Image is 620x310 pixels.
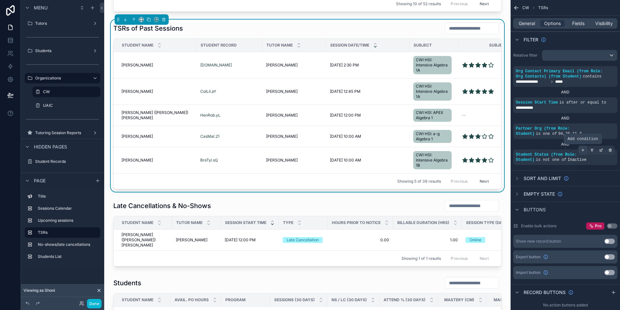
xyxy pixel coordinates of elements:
a: Students [25,46,100,56]
label: Title [38,194,98,199]
a: [PERSON_NAME] ([PERSON_NAME]) [PERSON_NAME] [121,110,192,120]
span: Subject [414,43,432,48]
span: [PERSON_NAME] [266,134,298,139]
span: Empty state [524,191,555,197]
span: Partner Org (from Role: Student) [516,126,570,136]
span: CWI HSI: APEX Algebra 1 [416,110,449,120]
label: TSRs [38,230,95,235]
span: Student Name [122,220,153,225]
label: No-shows/late cancellations [38,242,98,247]
a: HenRob.yL [200,113,258,118]
span: Tutor Name [176,220,203,225]
span: Subject Mastery [489,43,528,48]
label: Enable bulk actions [521,223,557,229]
span: Menu [34,5,48,11]
span: Session Start Time [516,100,558,105]
a: CWI HSI: Intensive Algebra 1A [413,55,454,76]
a: [PERSON_NAME] [121,134,192,139]
a: ColLil.aY [200,89,216,94]
label: UAIC [43,103,99,108]
span: Page [34,177,46,184]
a: CWI HSI: APEX Algebra 1 [413,107,454,123]
label: Students [35,48,90,53]
span: [PERSON_NAME] [266,89,298,94]
a: [PERSON_NAME] [266,89,322,94]
span: , [570,132,572,136]
a: [PERSON_NAME] [266,63,322,68]
span: CWI HSI: Intensive Algebra 1B [416,152,449,168]
label: Upcoming sessions [38,218,98,223]
a: HenRob.yL [200,113,220,118]
span: Inactive [568,158,586,162]
a: [DATE] 2:30 PM [330,63,405,68]
span: Filter [524,36,538,43]
span: Options [544,20,561,27]
a: Student Records [25,156,100,167]
a: [PERSON_NAME] [266,158,322,163]
span: Viewing as Shoni [23,288,55,293]
span: -- [462,113,466,118]
a: CWI HSI: Intensive Algebra 1B [413,150,454,171]
a: BreTyl.sQ [200,158,218,163]
a: CasMat.21 [200,134,258,139]
span: [DATE] 10:00 AM [330,158,361,163]
button: Done [87,299,102,308]
a: [PERSON_NAME] [266,113,322,118]
a: Organizations [25,73,100,83]
span: CW [522,5,529,10]
span: Student Name [122,297,153,303]
span: Pro [595,223,601,229]
label: CW [43,89,96,94]
a: Tutoring Session Reports [25,128,100,138]
span: [PERSON_NAME] [121,89,153,94]
span: 26 [565,132,570,136]
a: [DATE] 10:00 AM [330,134,405,139]
span: CWI HSI: Intensive Algebra 1A [416,84,449,99]
span: [PERSON_NAME] [266,158,298,163]
label: Tutors [35,21,90,26]
span: , [563,132,565,136]
a: [DATE] 12:45 PM [330,89,405,94]
span: is not one of [536,158,567,162]
span: 11 [572,132,577,136]
div: AND [513,116,617,121]
span: [DATE] 10:00 AM [330,134,361,139]
span: Program [225,297,246,303]
span: Session Date/Time [330,43,369,48]
span: Student Name [122,43,153,48]
span: [PERSON_NAME] [121,158,153,163]
div: scrollable content [21,188,104,268]
span: Attend % (30 Days) [384,297,426,303]
span: CWI HSI: a-g Algebra 1 [416,131,449,142]
span: Student Record [201,43,237,48]
div: AND [513,90,617,95]
span: Fields [572,20,585,27]
label: Student Records [35,159,99,164]
a: [DATE] 10:00 AM [330,158,405,163]
span: Hidden pages [34,144,67,150]
span: , [577,132,579,136]
a: [PERSON_NAME] [121,89,192,94]
span: TSRs [538,5,548,10]
a: ColLil.aY [200,89,258,94]
span: Add condition [568,137,598,141]
a: CWI HSI: a-g Algebra 1 [413,129,454,144]
label: Relative filter [513,53,539,58]
span: 94 [558,132,563,136]
a: [DOMAIN_NAME] [200,63,258,68]
span: is one of [536,132,557,136]
span: [PERSON_NAME] [266,63,298,68]
a: [PERSON_NAME] [266,134,322,139]
span: Billable Duration (hrs) [397,220,449,225]
a: CW [33,87,100,97]
span: Export button [516,254,541,260]
a: [PERSON_NAME] [121,63,192,68]
span: Showing 1 of 1 results [402,256,441,261]
span: [PERSON_NAME] [266,113,298,118]
a: CasMat.21 [200,134,219,139]
div: AND [513,142,617,147]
